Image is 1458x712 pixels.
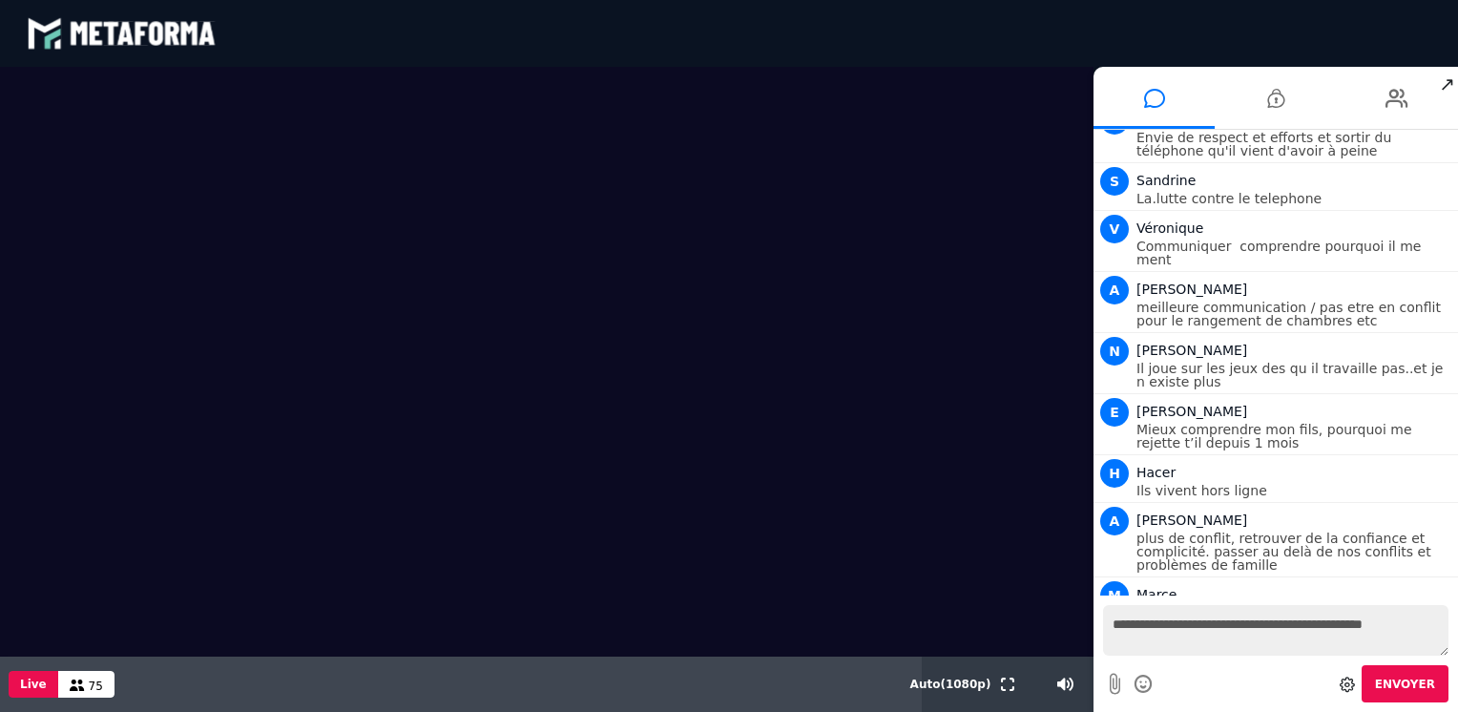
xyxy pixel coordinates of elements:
[1136,423,1453,450] p: Mieux comprendre mon fils, pourquoi me rejette t’il depuis 1 mois
[1136,301,1453,327] p: meilleure communication / pas etre en conflit pour le rangement de chambres etc
[1136,173,1196,188] span: Sandrine
[1100,215,1129,243] span: V
[1136,532,1453,572] p: plus de conflit, retrouver de la confiance et complicité. passer au delà de nos conflits et probl...
[1136,131,1453,157] p: Envie de respect et efforts et sortir du téléphone qu'il vient d'avoir à peine
[1136,513,1247,528] span: [PERSON_NAME]
[1100,507,1129,535] span: A
[1136,362,1453,388] p: Il joue sur les jeux des qu il travaille pas..et je n existe plus
[1136,343,1247,358] span: [PERSON_NAME]
[1375,678,1435,691] span: Envoyer
[1100,276,1129,304] span: A
[1136,465,1176,480] span: Hacer
[1136,220,1203,236] span: Véronique
[1136,240,1453,266] p: Communiquer comprendre pourquoi il me ment
[1136,484,1453,497] p: Ils vivent hors ligne
[910,678,991,691] span: Auto ( 1080 p)
[906,657,995,712] button: Auto(1080p)
[1100,337,1129,366] span: N
[1136,587,1177,602] span: Marce
[1100,459,1129,488] span: H
[1136,404,1247,419] span: [PERSON_NAME]
[1100,581,1129,610] span: M
[1136,192,1453,205] p: La.lutte contre le telephone
[1136,282,1247,297] span: [PERSON_NAME]
[1100,398,1129,427] span: E
[9,671,58,698] button: Live
[1100,167,1129,196] span: S
[89,680,103,693] span: 75
[1436,67,1458,101] span: ↗
[1362,665,1448,702] button: Envoyer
